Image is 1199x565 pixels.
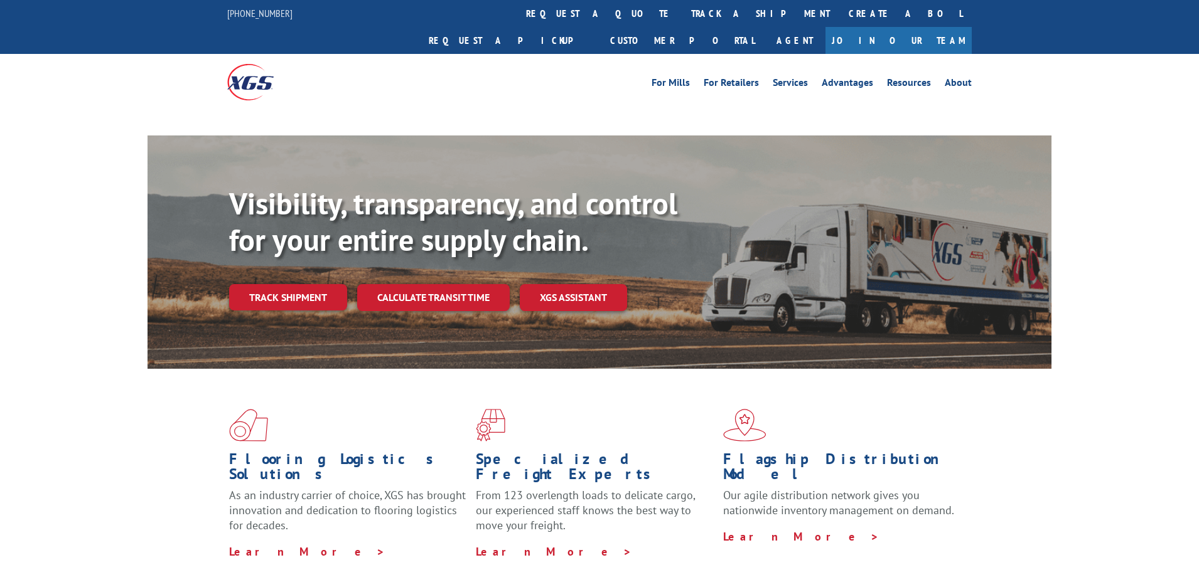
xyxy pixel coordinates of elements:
[704,78,759,92] a: For Retailers
[229,284,347,310] a: Track shipment
[476,409,505,441] img: xgs-icon-focused-on-flooring-red
[227,7,293,19] a: [PHONE_NUMBER]
[476,451,713,488] h1: Specialized Freight Experts
[723,409,766,441] img: xgs-icon-flagship-distribution-model-red
[476,544,632,559] a: Learn More >
[229,184,677,259] b: Visibility, transparency, and control for your entire supply chain.
[229,488,466,532] span: As an industry carrier of choice, XGS has brought innovation and dedication to flooring logistics...
[723,488,954,517] span: Our agile distribution network gives you nationwide inventory management on demand.
[419,27,601,54] a: Request a pickup
[601,27,764,54] a: Customer Portal
[825,27,972,54] a: Join Our Team
[476,488,713,544] p: From 123 overlength loads to delicate cargo, our experienced staff knows the best way to move you...
[652,78,690,92] a: For Mills
[357,284,510,311] a: Calculate transit time
[773,78,808,92] a: Services
[887,78,931,92] a: Resources
[229,409,268,441] img: xgs-icon-total-supply-chain-intelligence-red
[229,544,385,559] a: Learn More >
[520,284,627,311] a: XGS ASSISTANT
[723,451,960,488] h1: Flagship Distribution Model
[229,451,466,488] h1: Flooring Logistics Solutions
[945,78,972,92] a: About
[764,27,825,54] a: Agent
[723,529,879,544] a: Learn More >
[822,78,873,92] a: Advantages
